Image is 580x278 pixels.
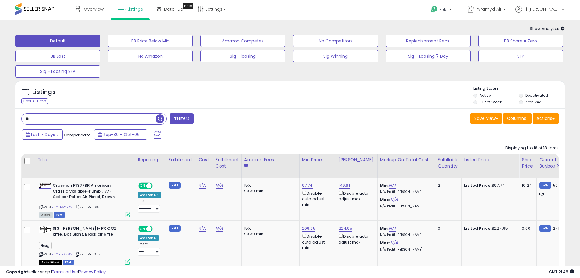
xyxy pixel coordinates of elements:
[480,99,502,105] label: Out of Stock
[244,188,295,194] div: $0.30 min
[515,6,564,20] a: Hi [PERSON_NAME]
[389,182,396,189] a: N/A
[464,183,515,188] div: $97.74
[339,233,373,245] div: Disable auto adjust max
[380,157,433,163] div: Markup on Total Cost
[199,182,206,189] a: N/A
[539,225,551,232] small: FBM
[21,98,48,104] div: Clear All Filters
[464,226,492,231] b: Listed Price:
[293,50,378,62] button: Sig Winning
[525,93,548,98] label: Deactivated
[438,183,457,188] div: 21
[426,1,458,20] a: Help
[6,269,106,275] div: seller snap | |
[138,242,161,256] div: Preset:
[476,6,501,12] span: Pyramyd Air
[438,157,459,169] div: Fulfillable Quantity
[6,269,28,275] strong: Copyright
[302,182,313,189] a: 97.74
[380,197,391,203] b: Max:
[75,205,100,210] span: | SKU: PY-198
[138,199,161,213] div: Preset:
[386,50,471,62] button: Sig - Loosing 7 Day
[380,247,431,252] p: N/A Profit [PERSON_NAME]
[63,260,74,265] span: FBM
[169,157,193,163] div: Fulfillment
[386,35,471,47] button: Replenishment Recs.
[39,183,51,188] img: 31rricmZ9yL._SL40_.jpg
[380,204,431,208] p: N/A Profit [PERSON_NAME]
[108,50,193,62] button: No Amazon
[244,226,295,231] div: 15%
[39,226,51,233] img: 31at+osJ49S._SL40_.jpg
[244,157,297,163] div: Amazon Fees
[127,6,143,12] span: Listings
[216,182,223,189] a: N/A
[339,190,373,202] div: Disable auto adjust max
[439,7,448,12] span: Help
[22,129,63,140] button: Last 7 Days
[553,226,566,231] span: 241.44
[380,233,431,237] p: N/A Profit [PERSON_NAME]
[503,113,532,124] button: Columns
[183,3,193,9] div: Tooltip anchor
[302,190,331,208] div: Disable auto adjust min
[553,182,564,188] span: 59.99
[164,6,183,12] span: DataHub
[380,240,391,246] b: Max:
[244,183,295,188] div: 15%
[244,163,248,168] small: Amazon Fees.
[64,132,92,138] span: Compared to:
[200,35,285,47] button: Amazon Competes
[79,269,106,275] a: Privacy Policy
[139,183,146,189] span: ON
[216,226,223,232] a: N/A
[464,157,517,163] div: Listed Price
[473,86,565,92] p: Listing States:
[152,226,161,232] span: OFF
[339,182,350,189] a: 146.61
[302,226,315,232] a: 209.95
[549,269,574,275] span: 2025-10-14 21:48 GMT
[478,35,563,47] button: BB Share = Zero
[430,5,438,13] i: Get Help
[302,157,333,163] div: Min Price
[199,226,206,232] a: N/A
[523,6,560,12] span: Hi [PERSON_NAME]
[390,240,398,246] a: N/A
[464,226,515,231] div: $224.95
[39,183,130,217] div: ASIN:
[377,154,435,178] th: The percentage added to the cost of goods (COGS) that forms the calculator for Min & Max prices.
[200,50,285,62] button: Sig - loosing
[244,231,295,237] div: $0.30 min
[389,226,396,232] a: N/A
[103,132,140,138] span: Sep-30 - Oct-06
[32,88,56,96] h5: Listings
[478,50,563,62] button: SFP
[37,157,132,163] div: Title
[152,183,161,189] span: OFF
[505,145,559,151] div: Displaying 1 to 18 of 18 items
[51,252,74,257] a: B00XLFX38W
[339,226,352,232] a: 224.95
[53,183,127,201] b: Crosman P1377BR American Classic Variable-Pump .177-Caliber Pellet Air Pistol, Brown
[108,35,193,47] button: BB Price Below Min
[169,225,181,232] small: FBM
[15,50,100,62] button: BB Lost
[380,226,389,231] b: Min:
[539,182,551,189] small: FBM
[380,190,431,194] p: N/A Profit [PERSON_NAME]
[199,157,210,163] div: Cost
[170,113,193,124] button: Filters
[522,183,532,188] div: 10.24
[530,26,565,31] span: Show Analytics
[138,157,163,163] div: Repricing
[464,182,492,188] b: Listed Price:
[54,212,65,218] span: FBM
[31,132,55,138] span: Last 7 Days
[507,115,526,121] span: Columns
[438,226,457,231] div: 0
[39,260,62,265] span: All listings that are currently out of stock and unavailable for purchase on Amazon
[138,235,159,241] div: Amazon AI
